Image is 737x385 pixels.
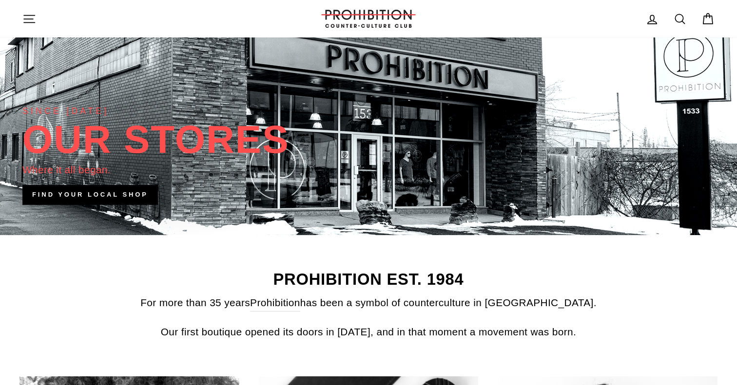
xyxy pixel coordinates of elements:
p: Our first boutique opened its doors in [DATE], and in that moment a movement was born. [22,324,715,340]
img: PROHIBITION COUNTER-CULTURE CLUB [320,10,417,28]
a: Prohibition [250,294,300,311]
button: 1 [355,225,360,230]
h2: PROHIBITION EST. 1984 [22,272,715,288]
button: 4 [378,224,383,229]
button: 2 [363,225,368,230]
button: 3 [370,225,375,230]
p: For more than 35 years has been a symbol of counterculture in [GEOGRAPHIC_DATA]. [22,294,715,311]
